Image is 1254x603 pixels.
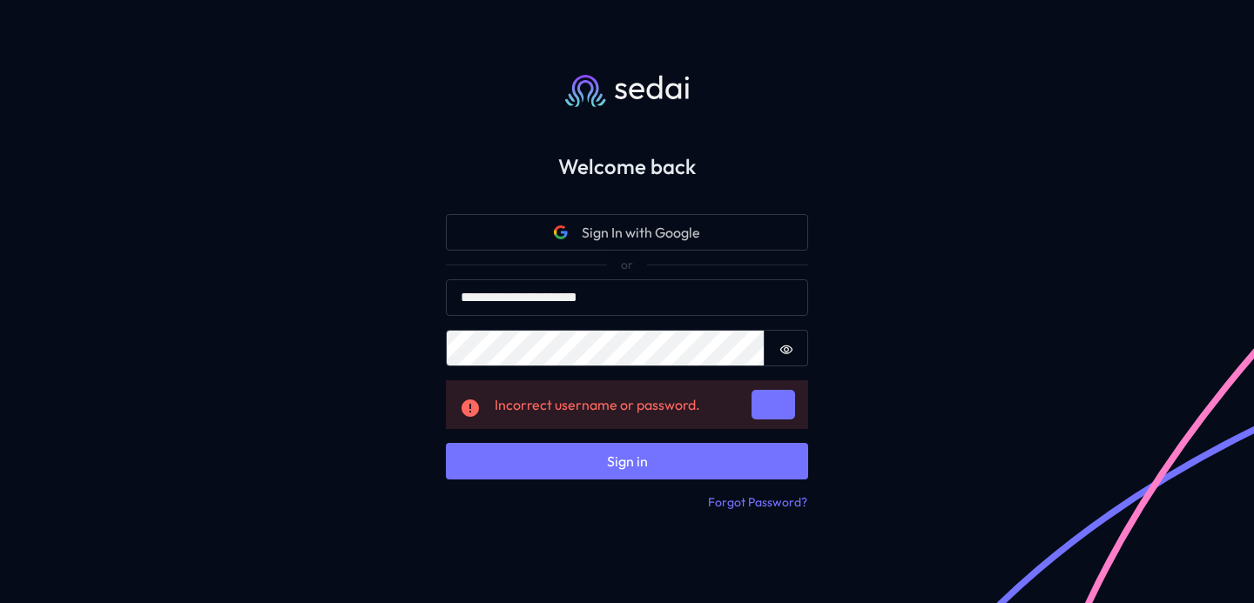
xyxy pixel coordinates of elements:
button: Show password [765,330,808,366]
button: Dismiss alert [752,391,794,419]
button: Sign in [446,443,808,479]
svg: Google icon [554,225,568,239]
div: Incorrect username or password. [495,394,738,415]
button: Google iconSign In with Google [446,214,808,251]
span: Sign In with Google [582,222,700,243]
h2: Welcome back [418,154,836,179]
button: Forgot Password? [707,493,808,513]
